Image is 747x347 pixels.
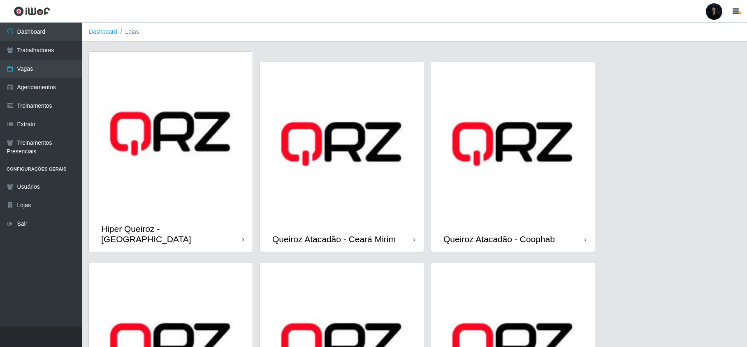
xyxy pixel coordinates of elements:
[89,52,253,252] a: Hiper Queiroz - [GEOGRAPHIC_DATA]
[117,28,139,36] li: Lojas
[443,234,555,244] div: Queiroz Atacadão - Coophab
[431,62,595,252] a: Queiroz Atacadão - Coophab
[260,62,424,226] img: cardImg
[89,28,117,35] a: Dashboard
[14,6,50,16] img: CoreUI Logo
[89,52,253,215] img: cardImg
[101,224,242,244] div: Hiper Queiroz - [GEOGRAPHIC_DATA]
[260,62,424,252] a: Queiroz Atacadão - Ceará Mirim
[431,62,595,226] img: cardImg
[272,234,396,244] div: Queiroz Atacadão - Ceará Mirim
[82,23,747,42] nav: breadcrumb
